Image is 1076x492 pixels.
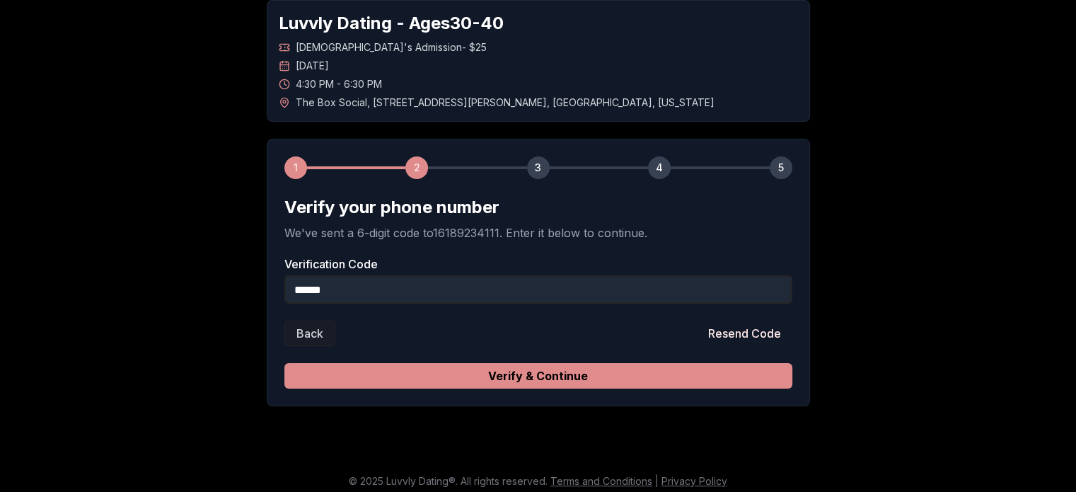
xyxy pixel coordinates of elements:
h1: Luvvly Dating - Ages 30 - 40 [279,12,798,35]
span: [DATE] [296,59,329,73]
button: Resend Code [697,321,792,346]
span: [DEMOGRAPHIC_DATA]'s Admission - $25 [296,40,487,55]
div: 2 [405,156,428,179]
span: The Box Social , [STREET_ADDRESS][PERSON_NAME] , [GEOGRAPHIC_DATA] , [US_STATE] [296,96,715,110]
div: 5 [770,156,792,179]
div: 3 [527,156,550,179]
span: | [655,475,659,487]
span: 4:30 PM - 6:30 PM [296,77,382,91]
h2: Verify your phone number [284,196,792,219]
a: Terms and Conditions [550,475,652,487]
p: We've sent a 6-digit code to 16189234111 . Enter it below to continue. [284,224,792,241]
a: Privacy Policy [661,475,727,487]
label: Verification Code [284,258,792,270]
div: 1 [284,156,307,179]
div: 4 [648,156,671,179]
button: Back [284,321,335,346]
button: Verify & Continue [284,363,792,389]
